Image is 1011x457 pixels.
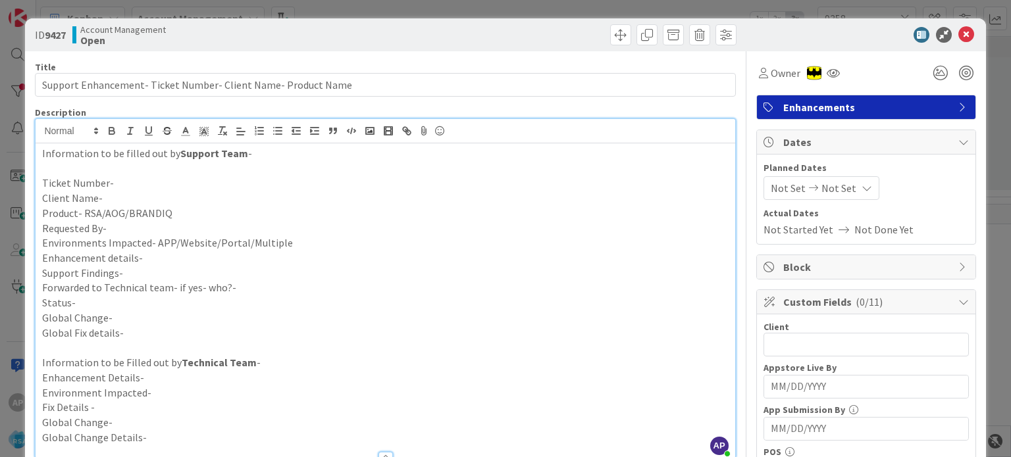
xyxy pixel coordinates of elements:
p: Global Change- [42,310,728,325]
span: Custom Fields [783,294,952,310]
div: App Submission By [764,405,969,414]
span: Actual Dates [764,206,969,220]
p: Product- RSA/AOG/BRANDIQ [42,206,728,221]
p: Environments Impacted- APP/Website/Portal/Multiple [42,235,728,251]
span: Not Started Yet [764,222,833,237]
p: Global Fix details- [42,325,728,341]
input: type card name here... [35,73,735,97]
p: Information to be Filled out by - [42,355,728,370]
p: Global Change Details- [42,430,728,445]
span: Enhancements [783,99,952,115]
span: Account Management [80,24,166,35]
span: Owner [771,65,800,81]
b: 9427 [45,28,66,41]
span: Description [35,107,86,118]
input: MM/DD/YYYY [771,375,962,398]
label: Client [764,321,789,333]
span: Dates [783,134,952,150]
p: Enhancement Details- [42,370,728,385]
p: Information to be filled out by - [42,146,728,161]
p: Enhancement details- [42,251,728,266]
p: Forwarded to Technical team- if yes- who?- [42,280,728,295]
span: Block [783,259,952,275]
div: Appstore Live By [764,363,969,372]
p: Ticket Number- [42,176,728,191]
span: AP [710,437,729,455]
label: Title [35,61,56,73]
p: Fix Details - [42,400,728,415]
div: POS [764,447,969,456]
img: AC [807,66,821,80]
strong: Technical Team [182,356,257,369]
p: Client Name- [42,191,728,206]
p: Requested By- [42,221,728,236]
p: Global Change- [42,415,728,430]
span: Planned Dates [764,161,969,175]
p: Support Findings- [42,266,728,281]
span: ID [35,27,66,43]
b: Open [80,35,166,45]
input: MM/DD/YYYY [771,418,962,440]
span: Not Set [771,180,806,196]
span: ( 0/11 ) [856,295,883,308]
strong: Support Team [180,147,248,160]
span: Not Done Yet [854,222,914,237]
p: Environment Impacted- [42,385,728,400]
span: Not Set [821,180,856,196]
p: Status- [42,295,728,310]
